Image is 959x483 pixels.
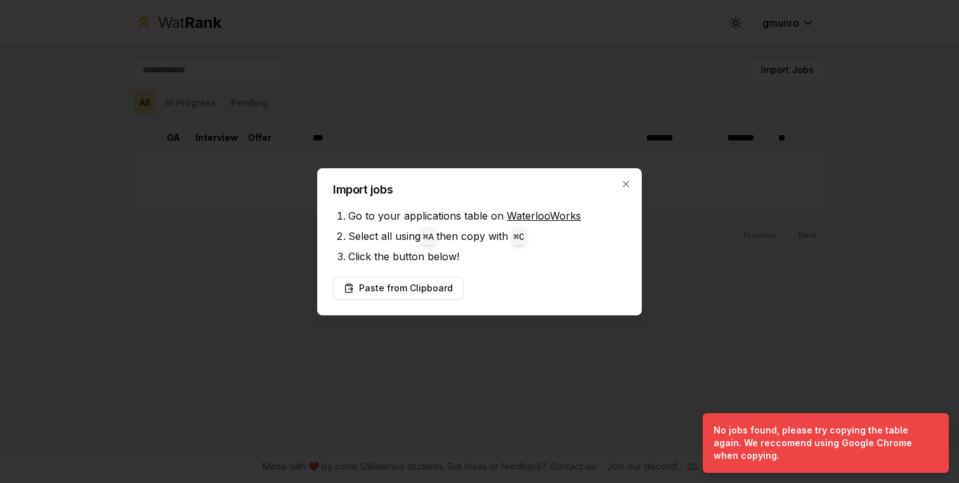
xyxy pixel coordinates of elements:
code: ⌘ C [514,232,525,242]
li: Select all using then copy with [348,226,626,246]
li: Go to your applications table on [348,206,626,226]
li: Click the button below! [348,246,626,267]
code: ⌘ A [423,232,434,242]
div: No jobs found, please try copying the table again. We reccomend using Google Chrome when copying. [714,424,933,462]
button: Paste from Clipboard [333,277,464,300]
a: WaterlooWorks [507,209,581,222]
h2: Import jobs [333,184,626,195]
